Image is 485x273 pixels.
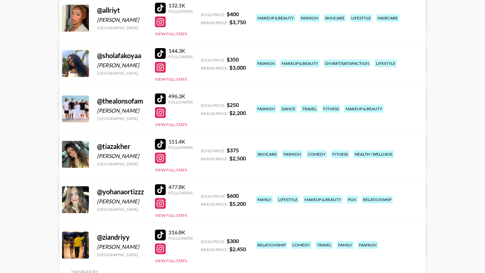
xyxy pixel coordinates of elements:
div: Followers [168,9,193,14]
strong: $ 2,200 [229,110,246,116]
strong: $ 250 [227,102,239,108]
div: makeup & beauty [344,105,384,113]
strong: $ 350 [227,56,239,63]
span: Brand Price: [201,20,228,25]
div: relationship [256,241,287,249]
div: makeup & beauty [256,14,295,22]
div: fashion [358,241,378,249]
div: Followers [168,100,193,105]
div: lifestyle [350,14,372,22]
span: Song Price: [201,57,225,63]
span: Song Price: [201,194,225,199]
button: View Full Stats [155,31,187,36]
span: Brand Price: [201,111,228,116]
div: 316.8K [168,229,193,236]
strong: $ 375 [227,147,239,153]
div: family [256,196,273,203]
div: [GEOGRAPHIC_DATA] [97,252,147,257]
span: Brand Price: [201,247,228,252]
div: @ thealonsofam [97,97,147,105]
div: Followers [168,54,193,59]
div: travel [316,241,333,249]
div: 477.8K [168,184,193,190]
div: [GEOGRAPHIC_DATA] [97,25,147,30]
span: Brand Price: [201,202,228,207]
button: View Full Stats [155,77,187,82]
div: family [337,241,354,249]
div: haircare [376,14,399,22]
div: [PERSON_NAME] [97,62,147,69]
div: @ ziandriyy [97,233,147,241]
div: [PERSON_NAME] [97,243,147,250]
div: comedy [291,241,312,249]
div: skincare [324,14,346,22]
button: View Full Stats [155,167,187,172]
button: View Full Stats [155,258,187,263]
div: dance [280,105,297,113]
div: fitness [322,105,340,113]
button: View Full Stats [155,122,187,127]
span: Song Price: [201,148,225,153]
strong: $ 2,450 [229,246,246,252]
div: [PERSON_NAME] [97,107,147,114]
strong: $ 400 [227,11,239,17]
div: 151.4K [168,138,193,145]
div: Followers [168,145,193,150]
div: @ tiazakher [97,142,147,151]
div: [PERSON_NAME] [97,198,147,205]
div: @ allriyt [97,6,147,14]
div: 132.1K [168,2,193,9]
strong: $ 300 [227,238,239,244]
div: fashion [256,105,276,113]
div: fashion [256,60,276,67]
div: fashion [282,150,302,158]
div: [GEOGRAPHIC_DATA] [97,207,147,212]
div: health / wellness [353,150,394,158]
div: [GEOGRAPHIC_DATA] [97,161,147,166]
strong: $ 3,750 [229,19,246,25]
div: relationship [362,196,393,203]
div: [GEOGRAPHIC_DATA] [97,116,147,121]
div: [PERSON_NAME] [97,16,147,23]
div: travel [301,105,318,113]
button: View Full Stats [155,213,187,218]
span: Brand Price: [201,66,228,71]
div: Followers [168,190,193,195]
div: @ yohanaortizzz [97,188,147,196]
span: Song Price: [201,12,225,17]
strong: $ 3,000 [229,64,246,71]
div: makeup & beauty [280,60,320,67]
div: skincare [256,150,278,158]
div: 496.3K [168,93,193,100]
div: diy/art/satisfaction [324,60,370,67]
strong: $ 600 [227,192,239,199]
div: @ sholafakoyaa [97,51,147,60]
span: Song Price: [201,103,225,108]
div: pov [347,196,358,203]
div: comedy [306,150,327,158]
div: lifestyle [277,196,299,203]
strong: $ 2,500 [229,155,246,161]
div: 144.3K [168,47,193,54]
div: fitness [331,150,349,158]
div: fashion [299,14,320,22]
div: [GEOGRAPHIC_DATA] [97,71,147,76]
div: [PERSON_NAME] [97,153,147,159]
strong: $ 5,200 [229,200,246,207]
div: Followers [168,236,193,241]
span: Song Price: [201,239,225,244]
div: makeup & beauty [303,196,343,203]
span: Brand Price: [201,156,228,161]
div: lifestyle [375,60,397,67]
